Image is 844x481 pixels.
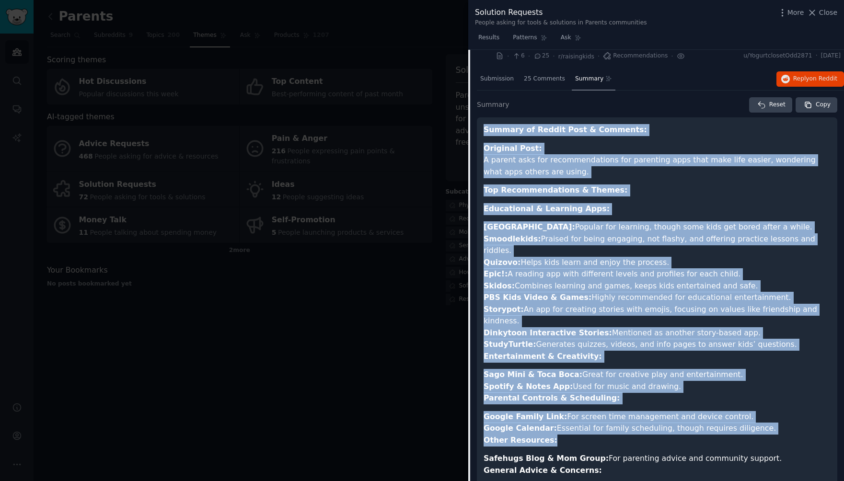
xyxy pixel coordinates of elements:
li: Used for music and drawing. [484,381,831,393]
a: Patterns [509,30,550,50]
span: · [553,51,555,61]
span: Reset [769,101,786,109]
li: Mentioned as another story-based app. [484,327,831,339]
span: · [598,51,600,61]
span: 25 Comments [524,75,565,83]
li: For screen time management and device control. [484,411,831,423]
li: Popular for learning, though some kids get bored after a while. [484,221,831,233]
span: Reply [793,75,837,83]
li: Praised for being engaging, not flashy, and offering practice lessons and riddles. [484,233,831,257]
span: · [528,51,530,61]
span: Recommendations [603,52,668,60]
li: Generates quizzes, videos, and info pages to answer kids’ questions. [484,339,831,351]
button: More [777,8,804,18]
strong: Dinkytoon Interactive Stories: [484,328,612,337]
li: Essential for family scheduling, though requires diligence. [484,423,831,435]
strong: Entertainment & Creativity: [484,352,602,361]
li: A reading app with different levels and profiles for each child. [484,268,831,280]
strong: Parental Controls & Scheduling: [484,393,620,402]
span: Close [819,8,837,18]
strong: Storypot: [484,305,524,314]
strong: PBS Kids Video & Games: [484,293,591,302]
a: Results [475,30,503,50]
span: Summary [477,100,509,110]
span: [DATE] [821,52,841,60]
li: Highly recommended for educational entertainment. [484,292,831,304]
li: An app for creating stories with emojis, focusing on values like friendship and kindness. [484,304,831,327]
div: People asking for tools & solutions in Parents communities [475,19,647,27]
span: Patterns [513,34,537,42]
p: A parent asks for recommendations for parenting apps that make life easier, wondering what apps o... [484,143,831,178]
span: u/YogurtclosetOdd2871 [743,52,812,60]
strong: Google Family Link: [484,412,567,421]
strong: Original Post: [484,144,542,153]
li: Combines learning and games, keeps kids entertained and safe. [484,280,831,292]
strong: General Advice & Concerns: [484,466,602,475]
span: · [671,51,673,61]
strong: [GEOGRAPHIC_DATA]: [484,222,575,231]
span: on Reddit [809,75,837,82]
strong: Other Resources: [484,435,557,445]
strong: Safehugs Blog & Mom Group: [484,454,609,463]
strong: Sago Mini & Toca Boca: [484,370,582,379]
button: Close [807,8,837,18]
span: 25 [533,52,549,60]
button: Replyon Reddit [776,71,844,87]
button: Reset [749,97,792,113]
span: Summary [575,75,603,83]
strong: Quizovo: [484,258,520,267]
strong: Google Calendar: [484,424,557,433]
strong: Summary of Reddit Post & Comments: [484,125,647,134]
li: For parenting advice and community support. [484,453,831,465]
span: · [507,51,509,61]
strong: Smoodlekids: [484,234,541,243]
span: · [816,52,818,60]
strong: StudyTurtle: [484,340,536,349]
strong: Top Recommendations & Themes: [484,185,627,195]
span: Copy [816,101,831,109]
span: 6 [512,52,524,60]
span: r/raisingkids [558,53,594,60]
span: More [787,8,804,18]
span: Results [478,34,499,42]
div: Solution Requests [475,7,647,19]
strong: Spotify & Notes App: [484,382,573,391]
a: Ask [557,30,585,50]
button: Copy [796,97,837,113]
li: Helps kids learn and enjoy the process. [484,257,831,269]
span: Submission [480,75,514,83]
strong: Epic!: [484,269,508,278]
span: Ask [561,34,571,42]
strong: Educational & Learning Apps: [484,204,610,213]
li: Great for creative play and entertainment. [484,369,831,381]
strong: Skidos: [484,281,515,290]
